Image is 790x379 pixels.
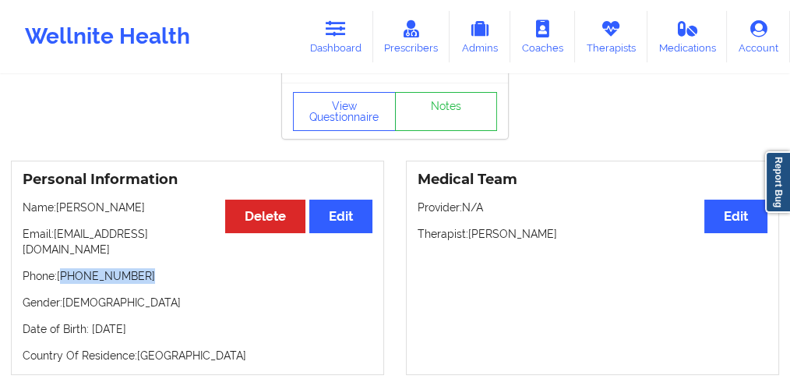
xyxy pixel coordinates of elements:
[309,200,372,233] button: Edit
[575,11,647,62] a: Therapists
[418,171,767,189] h3: Medical Team
[418,226,767,242] p: Therapist: [PERSON_NAME]
[23,348,372,363] p: Country Of Residence: [GEOGRAPHIC_DATA]
[510,11,575,62] a: Coaches
[418,200,767,215] p: Provider: N/A
[765,151,790,213] a: Report Bug
[298,11,373,62] a: Dashboard
[727,11,790,62] a: Account
[23,321,372,337] p: Date of Birth: [DATE]
[395,92,498,131] a: Notes
[373,11,450,62] a: Prescribers
[23,295,372,310] p: Gender: [DEMOGRAPHIC_DATA]
[450,11,510,62] a: Admins
[23,200,372,215] p: Name: [PERSON_NAME]
[225,200,305,233] button: Delete
[647,11,728,62] a: Medications
[23,268,372,284] p: Phone: [PHONE_NUMBER]
[293,92,396,131] button: View Questionnaire
[23,171,372,189] h3: Personal Information
[704,200,767,233] button: Edit
[23,226,372,257] p: Email: [EMAIL_ADDRESS][DOMAIN_NAME]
